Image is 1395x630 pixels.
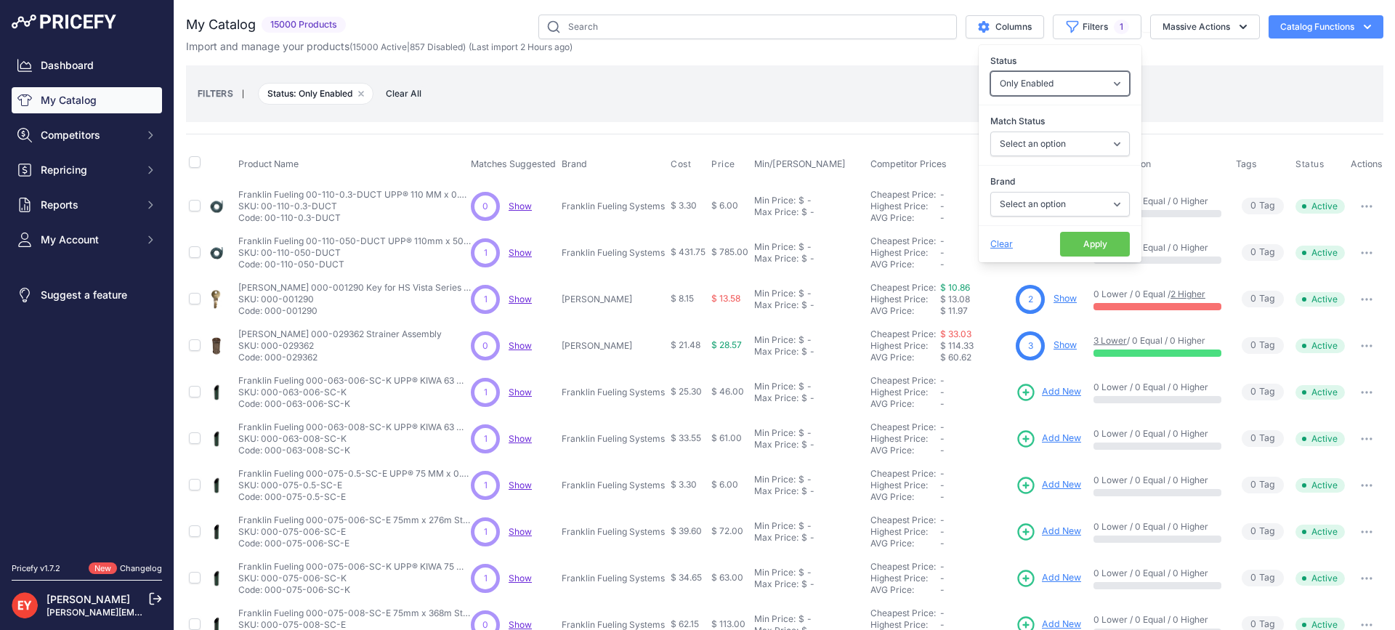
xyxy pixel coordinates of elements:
a: Add New [1016,568,1081,589]
span: My Account [41,233,136,247]
span: - [940,398,945,409]
a: Cheapest Price: [870,514,936,525]
div: - [807,206,814,218]
div: - [807,299,814,311]
span: $ 8.15 [671,293,694,304]
p: Franklin Fueling Systems [562,526,665,538]
span: $ 3.30 [671,200,697,211]
a: Show [509,573,532,583]
span: Active [1295,199,1345,214]
button: Filters1 [1053,15,1141,39]
p: SKU: 000-075-006-SC-K [238,573,471,584]
span: - [940,584,945,595]
span: Competitors [41,128,136,142]
span: Show [509,619,532,630]
div: $ [801,299,807,311]
span: Show [509,340,532,351]
span: - [940,387,945,397]
span: Active [1295,571,1345,586]
span: Active [1295,525,1345,539]
span: $ 6.00 [711,479,738,490]
p: 0 Lower / 0 Equal / 0 Higher [1093,474,1221,486]
a: Add New [1016,429,1081,449]
p: 0 Lower / 0 Equal / 0 Higher [1093,242,1221,254]
span: $ 785.00 [711,246,748,257]
span: Min/[PERSON_NAME] [754,158,846,169]
span: Add New [1042,385,1081,399]
span: 15000 Products [262,17,346,33]
div: $ [801,346,807,358]
span: - [940,480,945,490]
div: Highest Price: [870,480,940,491]
span: Status [1295,158,1325,170]
span: Tags [1236,158,1257,169]
a: Show [509,433,532,444]
a: Add New [1016,522,1081,542]
button: Massive Actions [1150,15,1260,39]
span: Tag [1242,198,1284,214]
p: Code: 00-110-050-DUCT [238,259,471,270]
div: $ [801,206,807,218]
a: Cheapest Price: [870,468,936,479]
span: Tag [1242,337,1284,354]
div: AVG Price: [870,305,940,317]
span: - [940,514,945,525]
a: Suggest a feature [12,282,162,308]
a: Show [1054,293,1077,304]
p: SKU: 000-063-006-SC-K [238,387,471,398]
span: Tag [1242,570,1284,586]
button: Apply [1060,232,1130,257]
span: Clear All [379,86,429,101]
div: Min Price: [754,567,796,578]
p: Code: 000-075-006-SC-E [238,538,471,549]
div: Min Price: [754,288,796,299]
div: - [807,392,814,404]
p: Franklin Fueling 000-063-008-SC-K UPP® KIWA 63 MM x 8 M Secondary Pipe [238,421,471,433]
div: Highest Price: [870,573,940,584]
p: Import and manage your products [186,39,573,54]
span: Cost [671,158,691,170]
div: - [804,241,812,253]
span: Repricing [41,163,136,177]
div: AVG Price: [870,491,940,503]
a: 3 Lower [1093,335,1127,346]
div: - [807,578,814,590]
div: Min Price: [754,195,796,206]
div: Max Price: [754,253,798,264]
span: - [940,561,945,572]
span: $ 114.33 [940,340,974,351]
span: Add New [1042,432,1081,445]
button: Competitors [12,122,162,148]
span: 1 [484,479,488,492]
span: Show [509,294,532,304]
p: Code: 000-029362 [238,352,442,363]
div: Max Price: [754,485,798,497]
div: AVG Price: [870,445,940,456]
span: - [940,433,945,444]
button: Cost [671,158,694,170]
div: $ [801,392,807,404]
span: Price [711,158,735,170]
div: Highest Price: [870,526,940,538]
p: Franklin Fueling Systems [562,433,665,445]
span: - [940,421,945,432]
p: Code: 000-001290 [238,305,471,317]
div: Max Price: [754,206,798,218]
p: Code: 000-063-008-SC-K [238,445,471,456]
span: ( | ) [349,41,466,52]
div: Min Price: [754,241,796,253]
div: Highest Price: [870,387,940,398]
input: Search [538,15,957,39]
span: - [940,247,945,258]
span: $ 3.30 [671,479,697,490]
div: $ 11.97 [940,305,1010,317]
span: Tag [1242,291,1284,307]
span: $ 46.00 [711,386,744,397]
span: $ 39.60 [671,525,702,536]
a: Cheapest Price: [870,375,936,386]
div: - [804,474,812,485]
span: 0 [482,339,488,352]
div: - [804,567,812,578]
span: Active [1295,246,1345,260]
div: $ [801,439,807,451]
